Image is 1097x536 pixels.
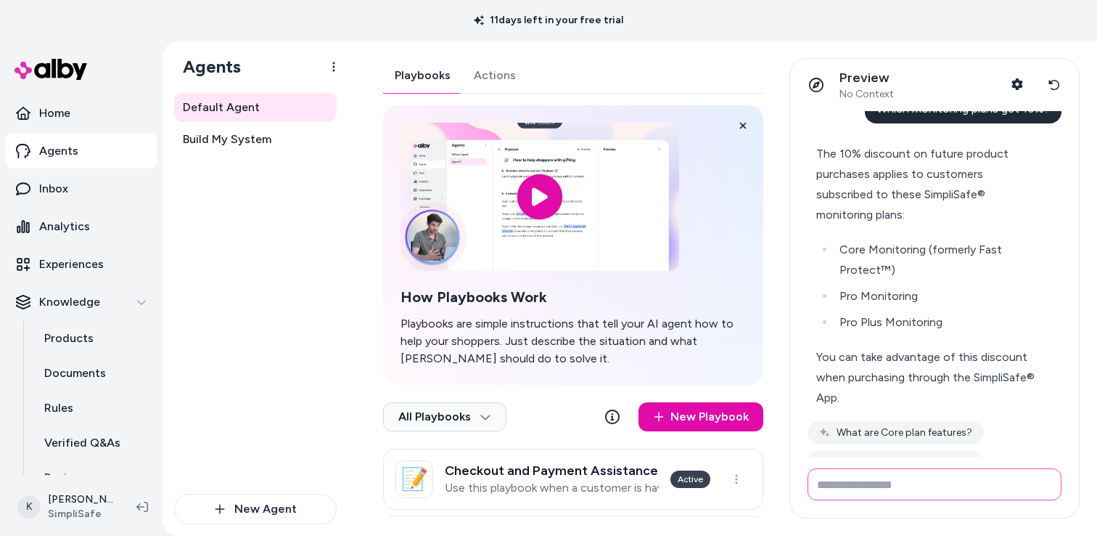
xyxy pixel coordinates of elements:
[39,218,90,235] p: Analytics
[835,240,1040,280] li: Core Monitoring (formerly Fast Protect™)
[15,59,87,80] img: alby Logo
[398,410,491,424] span: All Playbooks
[445,481,659,495] p: Use this playbook when a customer is having trouble completing the checkout process to purchase t...
[44,330,94,347] p: Products
[638,402,763,431] a: New Playbook
[30,391,157,426] a: Rules
[44,365,106,382] p: Documents
[383,449,763,510] a: 📝Checkout and Payment AssistanceUse this playbook when a customer is having trouble completing th...
[48,507,113,521] span: SimpliSafe
[174,494,337,524] button: New Agent
[395,460,433,498] div: 📝
[816,347,1040,408] div: You can take advantage of this discount when purchasing through the SimpliSafe® App.
[808,421,984,444] button: What are Core plan features?
[44,469,89,487] p: Reviews
[30,321,157,356] a: Products
[44,399,73,417] p: Rules
[48,492,113,507] p: [PERSON_NAME]
[39,256,104,273] p: Experiences
[445,463,659,478] h3: Checkout and Payment Assistance
[6,285,157,320] button: Knowledge
[39,142,78,160] p: Agents
[383,58,462,93] button: Playbooks
[839,70,894,86] p: Preview
[816,144,1040,225] div: The 10% discount on future product purchases applies to customers subscribed to these SimpliSafe®...
[174,125,337,154] a: Build My System
[6,96,157,131] a: Home
[465,13,632,28] p: 11 days left in your free trial
[808,468,1061,500] input: Write your prompt here
[835,312,1040,333] li: Pro Plus Monitoring
[39,180,68,198] p: Inbox
[9,484,125,530] button: K[PERSON_NAME]SimpliSafe
[30,460,157,495] a: Reviews
[462,58,527,93] button: Actions
[6,171,157,206] a: Inbox
[6,247,157,282] a: Experiences
[44,434,120,452] p: Verified Q&As
[39,293,100,311] p: Knowledge
[183,131,271,148] span: Build My System
[39,105,70,122] p: Home
[30,426,157,460] a: Verified Q&As
[383,402,506,431] button: All Playbooks
[839,88,894,101] span: No Context
[835,286,1040,306] li: Pro Monitoring
[670,471,710,488] div: Active
[6,209,157,244] a: Analytics
[171,56,241,78] h1: Agents
[400,315,746,368] p: Playbooks are simple instructions that tell your AI agent how to help your shoppers. Just describ...
[400,288,746,306] h2: How Playbooks Work
[174,93,337,122] a: Default Agent
[183,99,260,116] span: Default Agent
[30,356,157,391] a: Documents
[17,495,41,519] span: K
[808,450,982,474] button: Tell me about Pro Monitoring
[6,134,157,168] a: Agents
